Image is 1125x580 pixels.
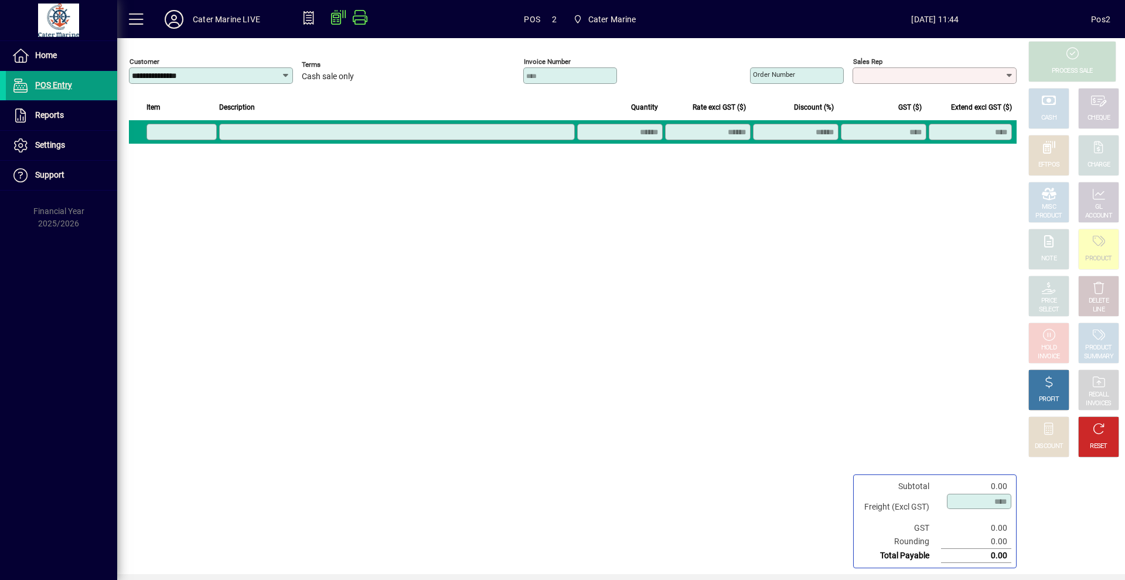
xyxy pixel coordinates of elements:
div: SUMMARY [1084,352,1113,361]
td: 0.00 [941,480,1011,493]
div: PRODUCT [1085,344,1112,352]
div: PROCESS SALE [1052,67,1093,76]
a: Reports [6,101,117,130]
div: INVOICE [1038,352,1059,361]
td: 0.00 [941,521,1011,535]
span: Cash sale only [302,72,354,82]
td: 0.00 [941,549,1011,563]
span: Rate excl GST ($) [693,101,746,114]
div: EFTPOS [1038,161,1060,169]
div: GL [1095,203,1103,212]
button: Profile [155,9,193,30]
a: Settings [6,131,117,160]
td: GST [858,521,941,535]
div: NOTE [1041,255,1056,263]
div: MISC [1042,203,1056,212]
div: DELETE [1089,297,1109,306]
span: Quantity [631,101,658,114]
span: 2 [552,10,557,29]
span: Cater Marine [568,9,641,30]
td: Freight (Excl GST) [858,493,941,521]
a: Home [6,41,117,70]
div: DISCOUNT [1035,442,1063,451]
div: PRICE [1041,297,1057,306]
span: [DATE] 11:44 [779,10,1092,29]
td: Subtotal [858,480,941,493]
span: Home [35,50,57,60]
span: Terms [302,61,372,69]
div: INVOICES [1086,399,1111,408]
div: LINE [1093,306,1104,314]
span: Extend excl GST ($) [951,101,1012,114]
span: Reports [35,110,64,120]
div: Cater Marine LIVE [193,10,260,29]
div: PROFIT [1039,395,1059,404]
div: Pos2 [1091,10,1110,29]
span: Discount (%) [794,101,834,114]
span: POS [524,10,540,29]
div: ACCOUNT [1085,212,1112,221]
td: Total Payable [858,549,941,563]
span: Support [35,170,64,179]
mat-label: Order number [753,70,795,79]
span: Cater Marine [588,10,636,29]
div: PRODUCT [1085,255,1112,263]
td: Rounding [858,535,941,549]
span: Item [146,101,161,114]
div: RESET [1090,442,1107,451]
a: Support [6,161,117,190]
div: SELECT [1039,306,1059,314]
mat-label: Invoice number [524,57,571,66]
div: PRODUCT [1035,212,1062,221]
div: HOLD [1041,344,1056,352]
div: CHARGE [1087,161,1110,169]
div: CHEQUE [1087,114,1110,123]
mat-label: Sales rep [853,57,882,66]
span: Description [219,101,255,114]
div: RECALL [1089,391,1109,399]
span: POS Entry [35,80,72,90]
mat-label: Customer [129,57,159,66]
td: 0.00 [941,535,1011,549]
span: GST ($) [898,101,922,114]
span: Settings [35,140,65,150]
div: CASH [1041,114,1056,123]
